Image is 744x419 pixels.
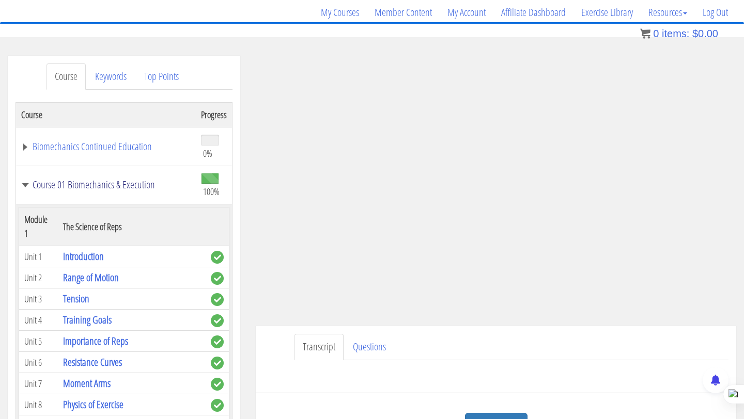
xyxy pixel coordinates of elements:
[211,378,224,391] span: complete
[63,397,123,411] a: Physics of Exercise
[19,267,58,288] td: Unit 2
[692,28,718,39] bdi: 0.00
[211,314,224,327] span: complete
[136,63,187,90] a: Top Points
[19,331,58,352] td: Unit 5
[640,28,650,39] img: icon11.png
[211,251,224,264] span: complete
[19,207,58,246] th: Module 1
[692,28,698,39] span: $
[211,335,224,348] span: complete
[653,28,659,39] span: 0
[19,352,58,373] td: Unit 6
[19,310,58,331] td: Unit 4
[16,102,196,127] th: Course
[63,292,89,305] a: Tension
[63,249,104,263] a: Introduction
[345,334,394,360] a: Questions
[19,373,58,394] td: Unit 7
[203,148,212,159] span: 0%
[58,207,206,246] th: The Science of Reps
[640,28,718,39] a: 0 items: $0.00
[203,186,220,197] span: 100%
[19,288,58,310] td: Unit 3
[295,334,344,360] a: Transcript
[211,399,224,412] span: complete
[19,246,58,267] td: Unit 1
[211,293,224,306] span: complete
[63,355,122,369] a: Resistance Curves
[63,334,128,348] a: Importance of Reps
[211,272,224,285] span: complete
[47,63,86,90] a: Course
[87,63,135,90] a: Keywords
[196,102,233,127] th: Progress
[19,394,58,415] td: Unit 8
[63,376,111,390] a: Moment Arms
[662,28,689,39] span: items:
[63,270,119,284] a: Range of Motion
[21,141,191,152] a: Biomechanics Continued Education
[21,180,191,190] a: Course 01 Biomechanics & Execution
[63,313,112,327] a: Training Goals
[211,357,224,369] span: complete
